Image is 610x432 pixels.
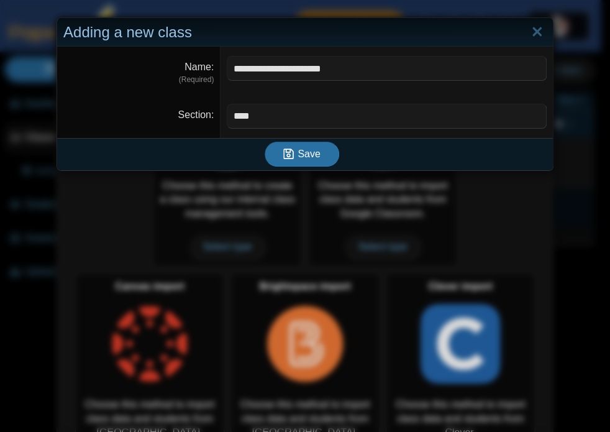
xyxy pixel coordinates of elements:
[527,22,547,43] a: Close
[298,149,320,159] span: Save
[265,142,339,167] button: Save
[184,62,214,72] label: Name
[57,18,553,47] div: Adding a new class
[178,109,214,120] label: Section
[63,75,214,85] dfn: (Required)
